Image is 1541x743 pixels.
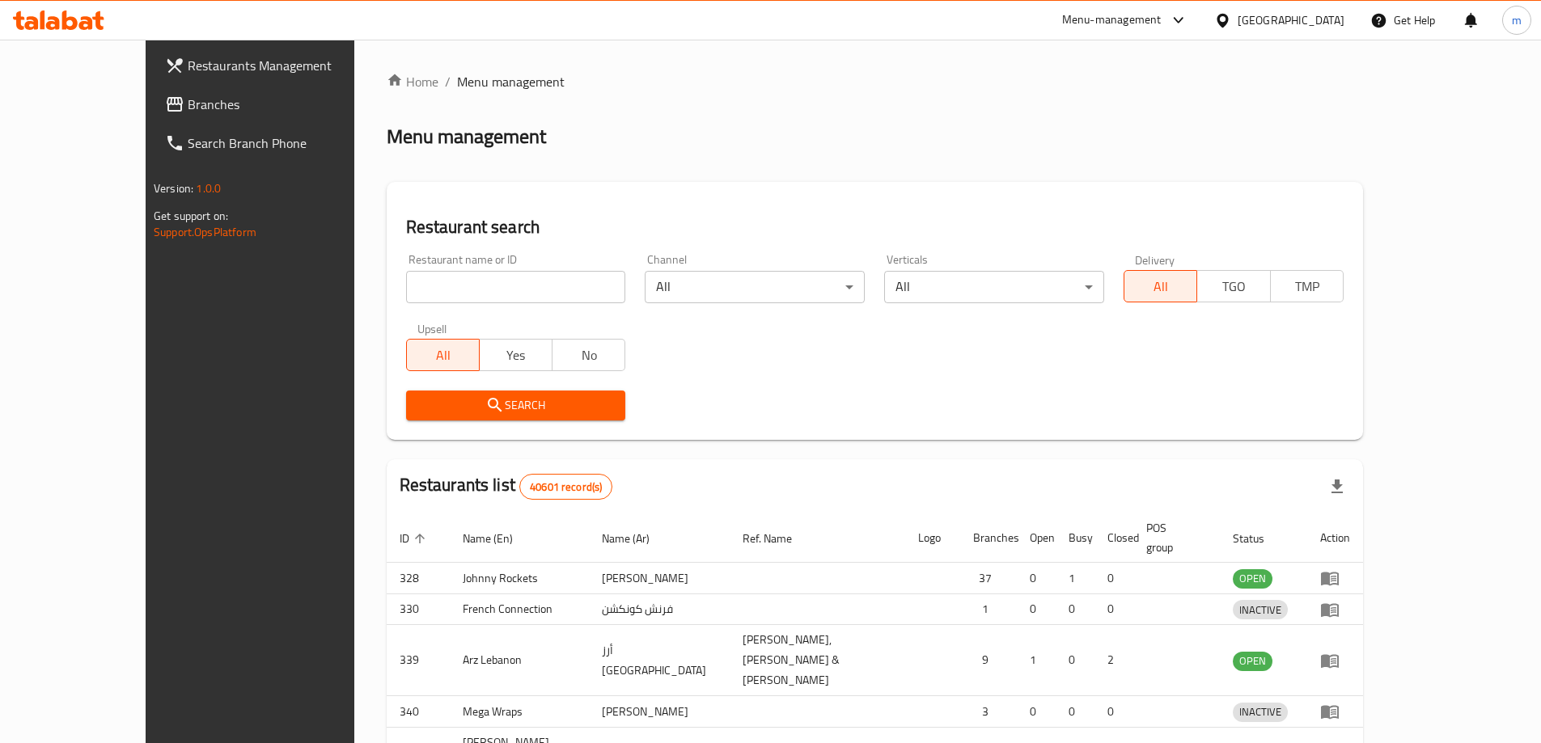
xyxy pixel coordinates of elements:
[1094,513,1133,563] th: Closed
[387,563,450,594] td: 328
[1017,563,1056,594] td: 0
[1307,513,1363,563] th: Action
[406,271,626,303] input: Search for restaurant name or ID..
[1131,275,1191,298] span: All
[1196,270,1270,302] button: TGO
[1233,703,1288,722] div: INACTIVE
[905,513,960,563] th: Logo
[450,593,590,625] td: French Connection
[196,178,221,199] span: 1.0.0
[1320,568,1350,588] div: Menu
[450,563,590,594] td: Johnny Rockets
[486,344,546,367] span: Yes
[188,133,390,153] span: Search Branch Phone
[188,95,390,114] span: Branches
[589,696,730,728] td: [PERSON_NAME]
[387,72,1363,91] nav: breadcrumb
[1124,270,1197,302] button: All
[419,395,613,416] span: Search
[1320,651,1350,670] div: Menu
[552,339,625,371] button: No
[1056,513,1094,563] th: Busy
[479,339,552,371] button: Yes
[413,344,473,367] span: All
[1270,270,1344,302] button: TMP
[406,390,626,420] button: Search
[1094,593,1133,625] td: 0
[400,473,613,500] h2: Restaurants list
[519,474,612,500] div: Total records count
[1094,696,1133,728] td: 0
[1056,563,1094,594] td: 1
[1204,275,1264,298] span: TGO
[154,222,256,243] a: Support.OpsPlatform
[1017,593,1056,625] td: 0
[589,625,730,696] td: أرز [GEOGRAPHIC_DATA]
[154,178,193,199] span: Version:
[152,85,403,124] a: Branches
[406,215,1344,239] h2: Restaurant search
[520,479,612,495] span: 40601 record(s)
[457,72,565,91] span: Menu management
[1277,275,1337,298] span: TMP
[1320,702,1350,721] div: Menu
[645,271,865,303] div: All
[152,124,403,163] a: Search Branch Phone
[406,339,480,371] button: All
[1233,600,1288,619] div: INACTIVE
[1233,529,1285,548] span: Status
[1062,11,1162,30] div: Menu-management
[960,593,1017,625] td: 1
[1238,11,1344,29] div: [GEOGRAPHIC_DATA]
[387,124,546,150] h2: Menu management
[1233,601,1288,619] span: INACTIVE
[960,625,1017,696] td: 9
[1318,467,1357,506] div: Export file
[188,56,390,75] span: Restaurants Management
[387,593,450,625] td: 330
[417,323,447,334] label: Upsell
[1233,569,1272,588] span: OPEN
[884,271,1104,303] div: All
[1056,696,1094,728] td: 0
[1320,600,1350,619] div: Menu
[1094,625,1133,696] td: 2
[1233,652,1272,670] span: OPEN
[1017,625,1056,696] td: 1
[387,72,438,91] a: Home
[1233,703,1288,721] span: INACTIVE
[1017,696,1056,728] td: 0
[1233,569,1272,589] div: OPEN
[445,72,451,91] li: /
[1135,254,1175,265] label: Delivery
[387,625,450,696] td: 339
[1146,518,1200,557] span: POS group
[450,625,590,696] td: Arz Lebanon
[400,529,430,548] span: ID
[152,46,403,85] a: Restaurants Management
[743,529,813,548] span: Ref. Name
[1094,563,1133,594] td: 0
[1512,11,1522,29] span: m
[960,563,1017,594] td: 37
[1056,593,1094,625] td: 0
[589,593,730,625] td: فرنش كونكشن
[589,563,730,594] td: [PERSON_NAME]
[1056,625,1094,696] td: 0
[730,625,905,696] td: [PERSON_NAME],[PERSON_NAME] & [PERSON_NAME]
[463,529,534,548] span: Name (En)
[559,344,619,367] span: No
[960,696,1017,728] td: 3
[1017,513,1056,563] th: Open
[450,696,590,728] td: Mega Wraps
[154,205,228,226] span: Get support on:
[960,513,1017,563] th: Branches
[387,696,450,728] td: 340
[602,529,671,548] span: Name (Ar)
